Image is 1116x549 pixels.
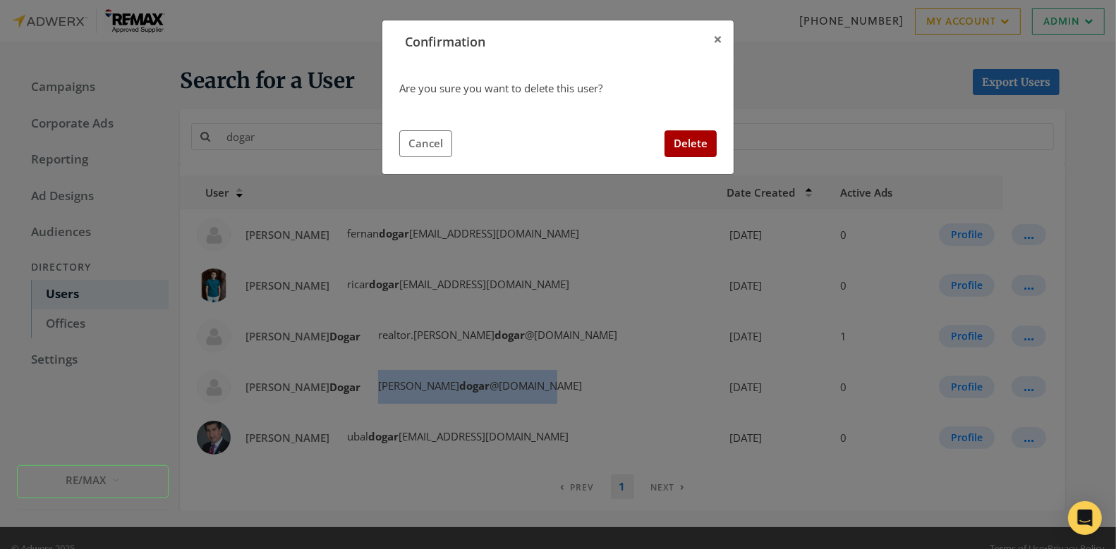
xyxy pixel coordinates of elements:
[1068,501,1102,535] div: Open Intercom Messenger
[399,80,717,97] div: Are you sure you want to delete this user?
[702,20,734,59] button: Close
[66,472,106,488] span: RE/MAX
[665,130,717,156] button: Delete
[17,465,169,498] button: RE/MAX
[399,130,452,156] button: Cancel
[394,22,485,50] span: Confirmation
[713,28,722,50] span: ×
